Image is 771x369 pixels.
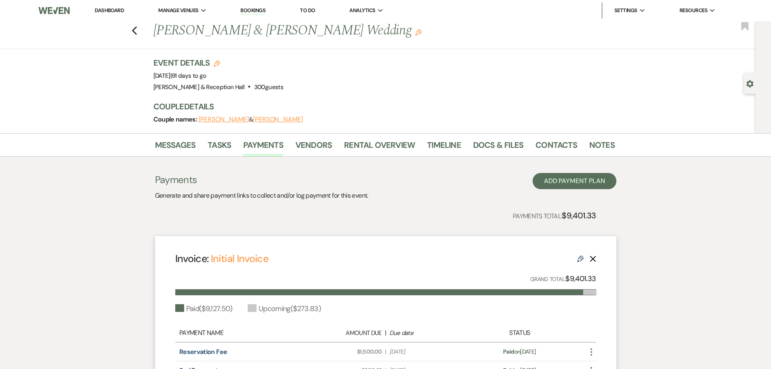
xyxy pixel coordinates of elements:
a: Rental Overview [344,139,415,156]
p: Grand Total: [530,273,596,285]
div: | [303,328,468,338]
a: Bookings [240,7,265,15]
a: Reservation Fee [179,348,227,356]
p: Generate and share payment links to collect and/or log payment for this event. [155,190,368,201]
a: Messages [155,139,196,156]
button: Open lead details [746,79,754,87]
h4: Invoice: [175,252,269,266]
span: Couple names: [153,115,199,124]
div: Paid ( $9,127.50 ) [175,303,232,314]
button: [PERSON_NAME] [253,116,303,123]
span: | [385,348,386,356]
span: [DATE] [389,348,464,356]
button: [PERSON_NAME] [199,116,249,123]
div: on [DATE] [468,348,571,356]
a: Dashboard [95,7,124,14]
span: Resources [680,6,707,15]
a: Payments [243,139,283,156]
div: Due date [389,328,464,338]
span: 91 days to go [172,72,206,80]
button: Edit [415,28,422,36]
a: Initial Invoice [211,252,268,265]
a: Docs & Files [473,139,523,156]
h1: [PERSON_NAME] & [PERSON_NAME] Wedding [153,21,516,41]
div: Status [468,328,571,338]
span: & [199,115,303,124]
span: Settings [614,6,637,15]
button: Add Payment Plan [533,173,616,189]
img: Weven Logo [38,2,69,19]
a: Notes [589,139,615,156]
span: [PERSON_NAME] & Reception Hall [153,83,245,91]
span: 300 guests [254,83,283,91]
a: Contacts [535,139,577,156]
h3: Couple Details [153,101,607,112]
strong: $9,401.33 [562,210,596,221]
span: | [170,72,206,80]
a: Timeline [427,139,461,156]
span: [DATE] [153,72,206,80]
div: Payment Name [179,328,303,338]
span: $1,500.00 [307,348,382,356]
a: Vendors [295,139,332,156]
span: Manage Venues [158,6,198,15]
a: Tasks [208,139,231,156]
a: To Do [300,7,315,14]
p: Payments Total: [513,209,596,222]
div: Upcoming ( $273.83 ) [248,303,321,314]
h3: Event Details [153,57,283,68]
strong: $9,401.33 [565,274,596,284]
div: Amount Due [307,328,382,338]
h3: Payments [155,173,368,187]
span: Analytics [349,6,375,15]
span: Paid [503,348,514,355]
